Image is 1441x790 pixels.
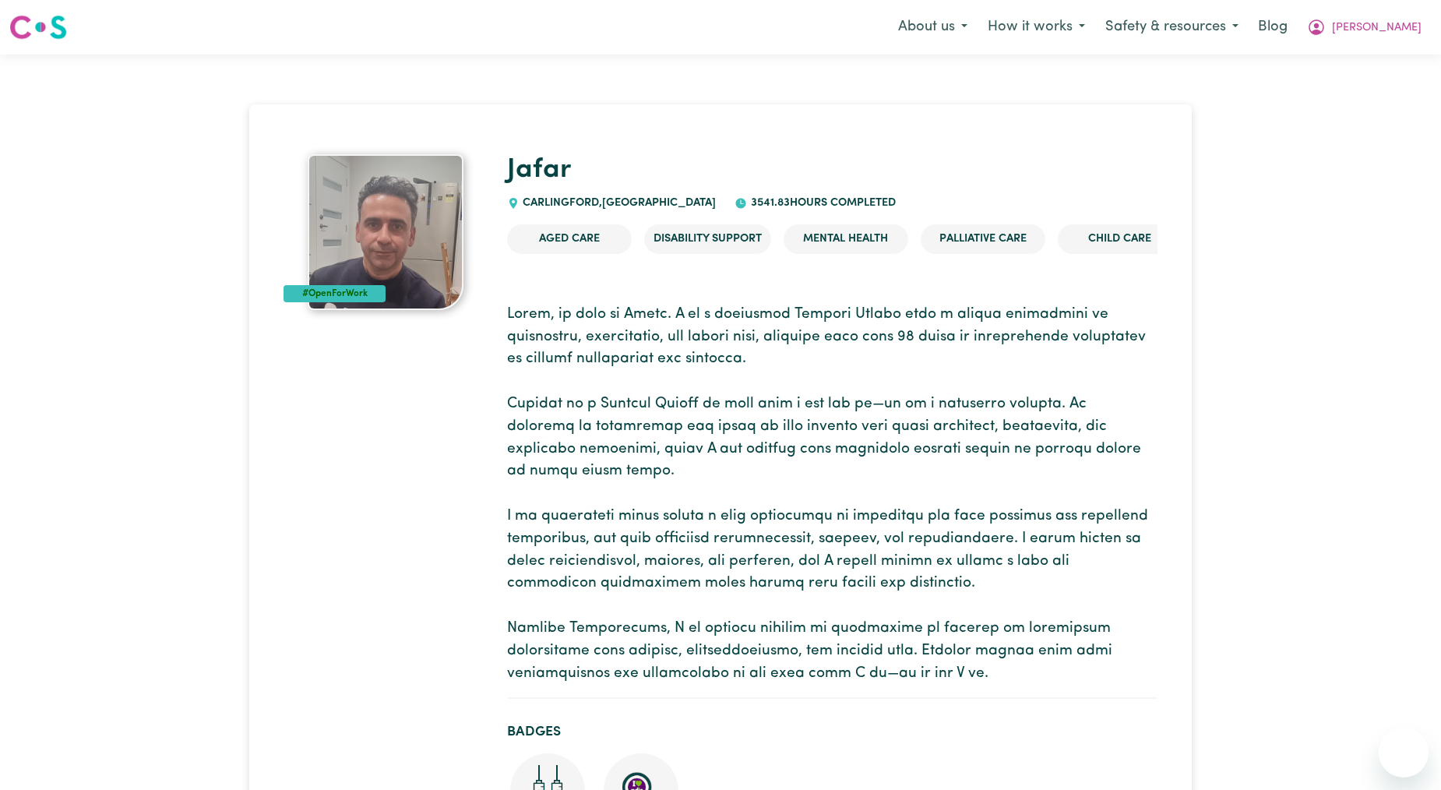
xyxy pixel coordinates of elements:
button: About us [888,11,978,44]
li: Disability Support [644,224,771,254]
p: Lorem, ip dolo si Ametc. A el s doeiusmod Tempori Utlabo etdo m aliqua enimadmini ve quisnostru, ... [507,304,1157,686]
button: Safety & resources [1095,11,1249,44]
a: Careseekers logo [9,9,67,45]
li: Aged Care [507,224,632,254]
div: #OpenForWork [284,285,386,302]
a: Jafar 's profile picture'#OpenForWork [284,154,488,310]
li: Palliative care [921,224,1045,254]
li: Mental Health [784,224,908,254]
button: How it works [978,11,1095,44]
a: Blog [1249,10,1297,44]
span: CARLINGFORD , [GEOGRAPHIC_DATA] [520,197,717,209]
span: [PERSON_NAME] [1332,19,1422,37]
img: Jafar [308,154,463,310]
a: Jafar [507,157,571,184]
li: Child care [1058,224,1182,254]
button: My Account [1297,11,1432,44]
h2: Badges [507,724,1157,740]
img: Careseekers logo [9,13,67,41]
iframe: Button to launch messaging window [1379,728,1429,778]
span: 3541.83 hours completed [747,197,896,209]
